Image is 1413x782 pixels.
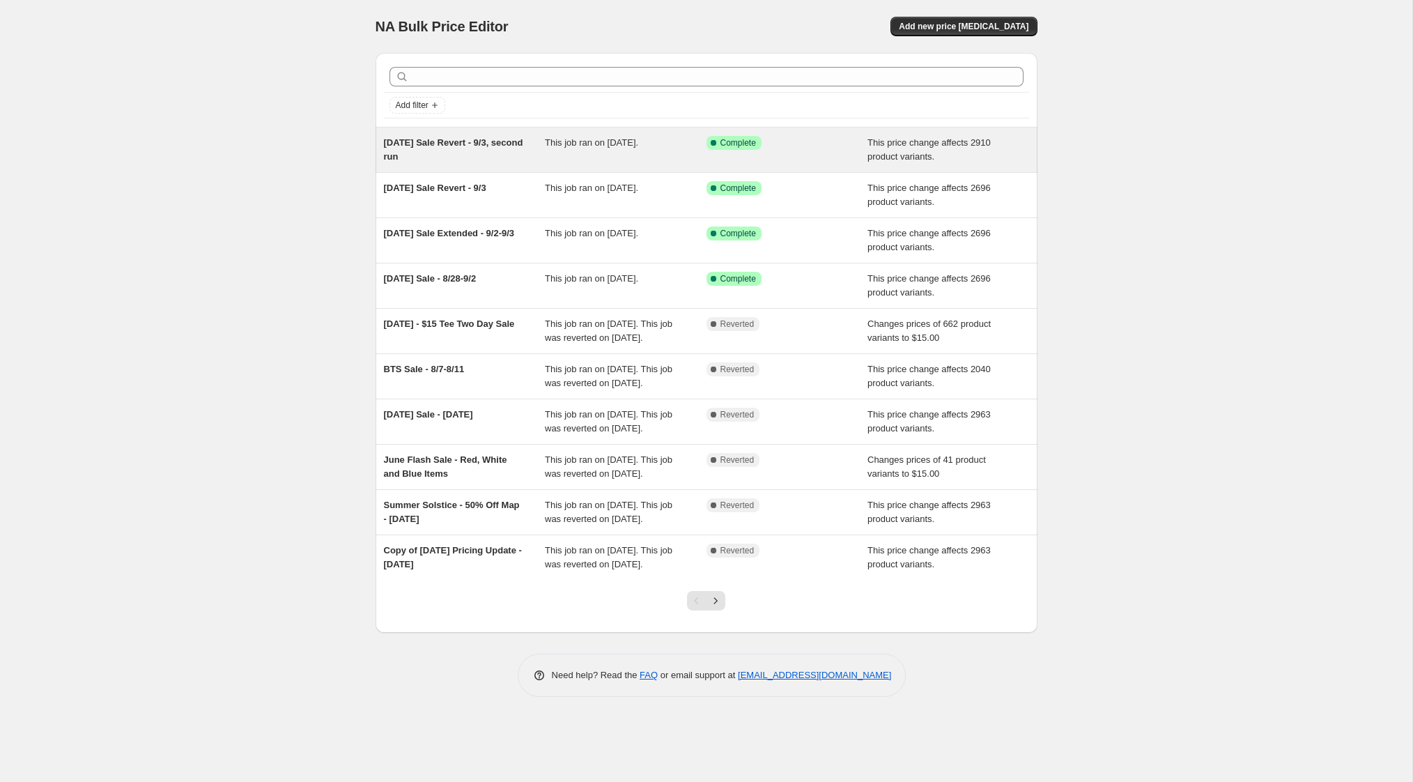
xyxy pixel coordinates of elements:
[867,500,991,524] span: This price change affects 2963 product variants.
[658,670,738,680] span: or email support at
[867,364,991,388] span: This price change affects 2040 product variants.
[738,670,891,680] a: [EMAIL_ADDRESS][DOMAIN_NAME]
[384,454,507,479] span: June Flash Sale - Red, White and Blue Items
[720,500,755,511] span: Reverted
[720,137,756,148] span: Complete
[552,670,640,680] span: Need help? Read the
[384,137,523,162] span: [DATE] Sale Revert - 9/3, second run
[720,228,756,239] span: Complete
[867,319,991,343] span: Changes prices of 662 product variants to $15.00
[384,409,473,420] span: [DATE] Sale - [DATE]
[384,273,477,284] span: [DATE] Sale - 8/28-9/2
[384,364,465,374] span: BTS Sale - 8/7-8/11
[720,183,756,194] span: Complete
[545,183,638,193] span: This job ran on [DATE].
[867,273,991,298] span: This price change affects 2696 product variants.
[545,409,672,434] span: This job ran on [DATE]. This job was reverted on [DATE].
[545,228,638,238] span: This job ran on [DATE].
[687,591,725,611] nav: Pagination
[867,409,991,434] span: This price change affects 2963 product variants.
[396,100,428,111] span: Add filter
[720,545,755,556] span: Reverted
[720,319,755,330] span: Reverted
[867,137,991,162] span: This price change affects 2910 product variants.
[545,454,672,479] span: This job ran on [DATE]. This job was reverted on [DATE].
[545,319,672,343] span: This job ran on [DATE]. This job was reverted on [DATE].
[376,19,509,34] span: NA Bulk Price Editor
[384,183,486,193] span: [DATE] Sale Revert - 9/3
[867,545,991,569] span: This price change affects 2963 product variants.
[545,137,638,148] span: This job ran on [DATE].
[867,183,991,207] span: This price change affects 2696 product variants.
[384,228,515,238] span: [DATE] Sale Extended - 9/2-9/3
[545,545,672,569] span: This job ran on [DATE]. This job was reverted on [DATE].
[389,97,445,114] button: Add filter
[545,364,672,388] span: This job ran on [DATE]. This job was reverted on [DATE].
[545,500,672,524] span: This job ran on [DATE]. This job was reverted on [DATE].
[720,454,755,466] span: Reverted
[899,21,1028,32] span: Add new price [MEDICAL_DATA]
[640,670,658,680] a: FAQ
[720,273,756,284] span: Complete
[867,228,991,252] span: This price change affects 2696 product variants.
[720,409,755,420] span: Reverted
[867,454,986,479] span: Changes prices of 41 product variants to $15.00
[384,319,515,329] span: [DATE] - $15 Tee Two Day Sale
[720,364,755,375] span: Reverted
[384,500,520,524] span: Summer Solstice - 50% Off Map - [DATE]
[890,17,1037,36] button: Add new price [MEDICAL_DATA]
[706,591,725,611] button: Next
[545,273,638,284] span: This job ran on [DATE].
[384,545,522,569] span: Copy of [DATE] Pricing Update - [DATE]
